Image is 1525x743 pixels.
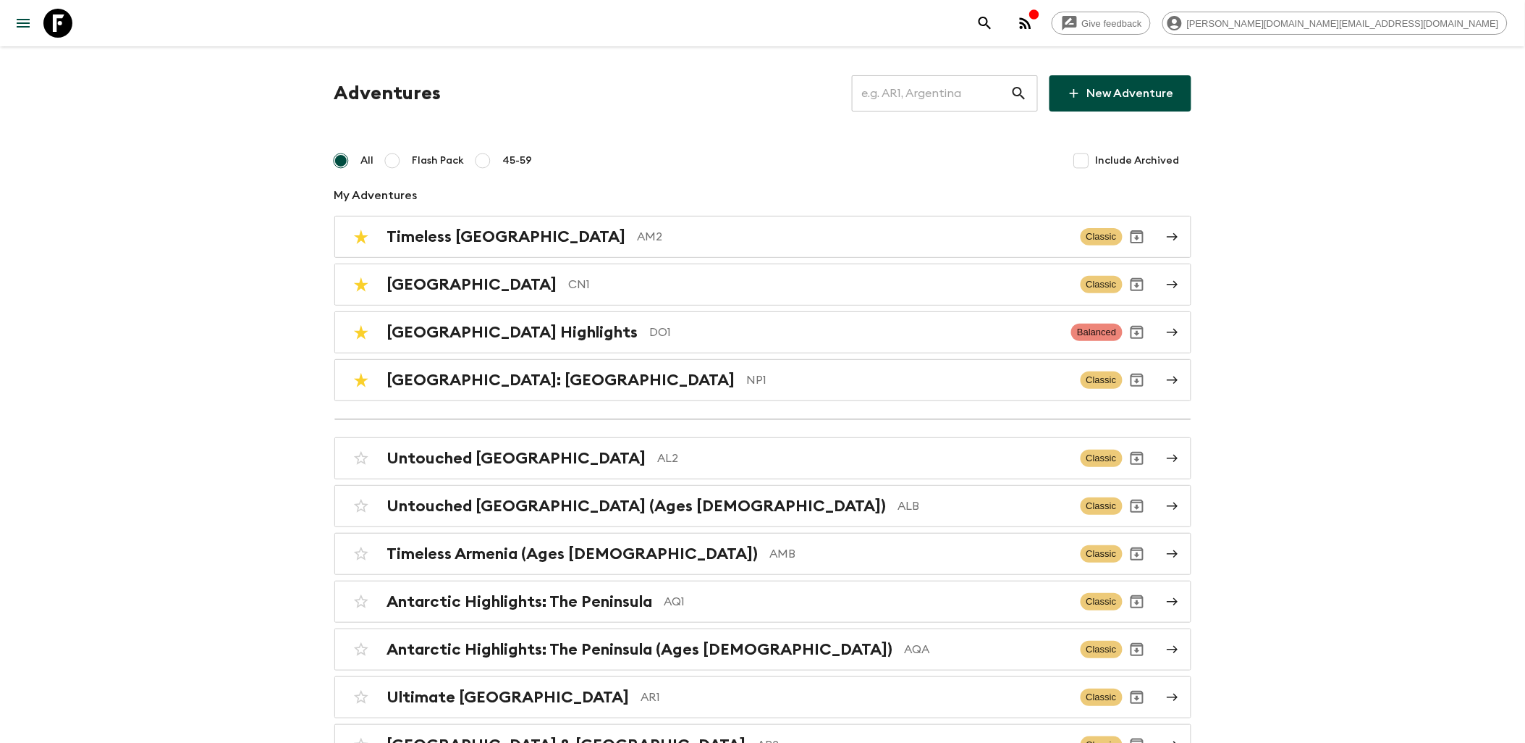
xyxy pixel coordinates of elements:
button: Archive [1123,587,1152,616]
span: Classic [1081,498,1123,515]
span: Classic [1081,689,1123,706]
span: Give feedback [1074,18,1150,29]
a: Antarctic Highlights: The PeninsulaAQ1ClassicArchive [334,581,1191,623]
button: Archive [1123,492,1152,521]
a: [GEOGRAPHIC_DATA]CN1ClassicArchive [334,264,1191,306]
span: Classic [1081,276,1123,293]
span: Classic [1081,371,1123,389]
a: Untouched [GEOGRAPHIC_DATA]AL2ClassicArchive [334,437,1191,479]
p: My Adventures [334,187,1191,204]
span: Classic [1081,450,1123,467]
a: [GEOGRAPHIC_DATA] HighlightsDO1BalancedArchive [334,311,1191,353]
p: AQ1 [664,593,1069,610]
span: Classic [1081,228,1123,245]
a: Ultimate [GEOGRAPHIC_DATA]AR1ClassicArchive [334,676,1191,718]
button: Archive [1123,683,1152,712]
button: Archive [1123,540,1152,568]
h2: [GEOGRAPHIC_DATA]: [GEOGRAPHIC_DATA] [387,371,735,390]
button: Archive [1123,318,1152,347]
span: Balanced [1071,324,1122,341]
h2: [GEOGRAPHIC_DATA] Highlights [387,323,638,342]
p: AR1 [641,689,1069,706]
a: Timeless [GEOGRAPHIC_DATA]AM2ClassicArchive [334,216,1191,258]
a: Give feedback [1052,12,1151,35]
h2: Antarctic Highlights: The Peninsula (Ages [DEMOGRAPHIC_DATA]) [387,640,893,659]
a: Antarctic Highlights: The Peninsula (Ages [DEMOGRAPHIC_DATA])AQAClassicArchive [334,629,1191,671]
span: [PERSON_NAME][DOMAIN_NAME][EMAIL_ADDRESS][DOMAIN_NAME] [1179,18,1507,29]
p: ALB [898,498,1069,515]
h1: Adventures [334,79,442,108]
p: CN1 [569,276,1069,293]
span: Classic [1081,641,1123,658]
h2: Timeless [GEOGRAPHIC_DATA] [387,227,626,246]
span: All [361,154,374,168]
span: 45-59 [503,154,533,168]
button: Archive [1123,222,1152,251]
span: Include Archived [1096,154,1180,168]
button: Archive [1123,270,1152,299]
button: Archive [1123,444,1152,473]
input: e.g. AR1, Argentina [852,73,1010,114]
span: Flash Pack [413,154,465,168]
a: Untouched [GEOGRAPHIC_DATA] (Ages [DEMOGRAPHIC_DATA])ALBClassicArchive [334,485,1191,527]
a: Timeless Armenia (Ages [DEMOGRAPHIC_DATA])AMBClassicArchive [334,533,1191,575]
p: AL2 [658,450,1069,467]
h2: Ultimate [GEOGRAPHIC_DATA] [387,688,630,707]
p: AM2 [638,228,1069,245]
button: Archive [1123,366,1152,395]
a: [GEOGRAPHIC_DATA]: [GEOGRAPHIC_DATA]NP1ClassicArchive [334,359,1191,401]
p: AMB [770,545,1069,563]
button: menu [9,9,38,38]
h2: Timeless Armenia (Ages [DEMOGRAPHIC_DATA]) [387,545,759,563]
p: DO1 [650,324,1060,341]
a: New Adventure [1049,75,1191,112]
span: Classic [1081,593,1123,610]
h2: Untouched [GEOGRAPHIC_DATA] (Ages [DEMOGRAPHIC_DATA]) [387,497,887,516]
h2: Antarctic Highlights: The Peninsula [387,592,653,611]
h2: Untouched [GEOGRAPHIC_DATA] [387,449,646,468]
h2: [GEOGRAPHIC_DATA] [387,275,557,294]
p: NP1 [747,371,1069,389]
button: search adventures [971,9,1000,38]
div: [PERSON_NAME][DOMAIN_NAME][EMAIL_ADDRESS][DOMAIN_NAME] [1162,12,1508,35]
span: Classic [1081,545,1123,563]
p: AQA [905,641,1069,658]
button: Archive [1123,635,1152,664]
